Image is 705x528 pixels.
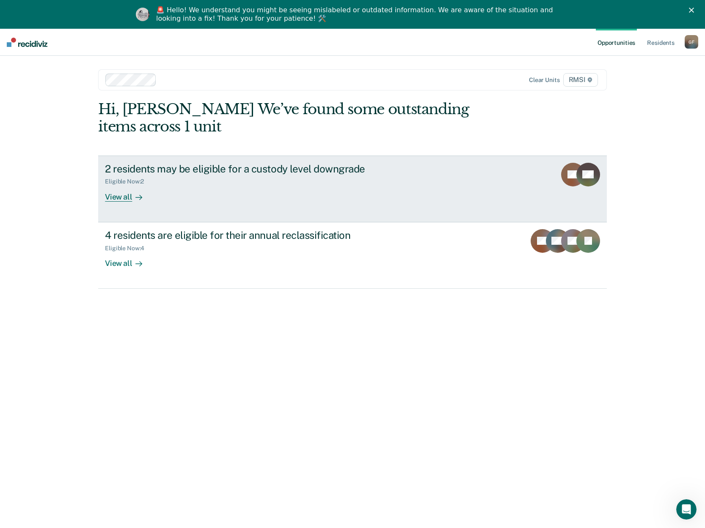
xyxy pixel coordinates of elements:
div: View all [105,252,152,268]
button: GF [685,35,698,49]
div: 4 residents are eligible for their annual reclassification [105,229,402,241]
div: Clear units [529,77,560,84]
div: View all [105,185,152,202]
a: 4 residents are eligible for their annual reclassificationEligible Now:4View all [98,222,607,289]
iframe: Intercom live chat [676,499,697,520]
a: Opportunities [596,29,637,56]
div: 🚨 Hello! We understand you might be seeing mislabeled or outdated information. We are aware of th... [156,6,556,23]
div: Eligible Now : 4 [105,245,151,252]
div: Hi, [PERSON_NAME] We’ve found some outstanding items across 1 unit [98,101,505,135]
a: Residents [645,29,676,56]
span: RMSI [563,73,598,87]
div: Close [689,8,697,13]
img: Recidiviz [7,38,47,47]
img: Profile image for Kim [136,8,149,21]
a: 2 residents may be eligible for a custody level downgradeEligible Now:2View all [98,156,607,222]
div: G F [685,35,698,49]
div: Eligible Now : 2 [105,178,151,185]
div: 2 residents may be eligible for a custody level downgrade [105,163,402,175]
